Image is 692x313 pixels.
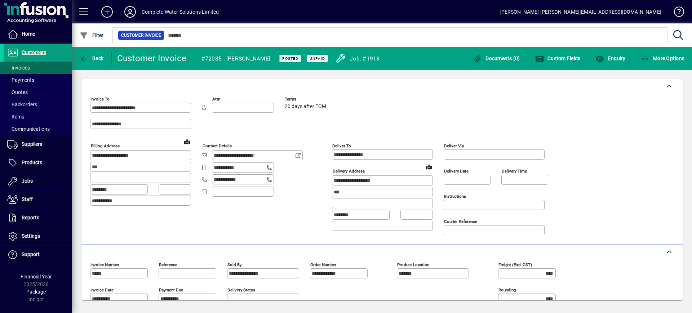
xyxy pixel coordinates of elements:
[4,98,72,111] a: Backorders
[22,141,42,147] span: Suppliers
[7,77,34,83] span: Payments
[96,5,119,18] button: Add
[4,154,72,172] a: Products
[7,126,50,132] span: Communications
[22,178,33,184] span: Jobs
[80,55,104,61] span: Back
[444,169,469,174] mat-label: Delivery date
[201,53,271,64] div: #72085 - [PERSON_NAME]
[444,219,477,224] mat-label: Courier Reference
[22,196,33,202] span: Staff
[119,5,142,18] button: Profile
[310,262,336,267] mat-label: Order number
[22,251,40,257] span: Support
[444,143,464,148] mat-label: Deliver via
[4,191,72,209] a: Staff
[330,47,384,70] a: Job: #1918
[285,104,326,109] span: 20 days after EOM
[22,49,46,55] span: Customers
[121,32,161,39] span: Customer Invoice
[26,289,46,295] span: Package
[90,97,110,102] mat-label: Invoice To
[4,172,72,190] a: Jobs
[500,6,661,18] div: [PERSON_NAME] [PERSON_NAME][EMAIL_ADDRESS][DOMAIN_NAME]
[4,123,72,135] a: Communications
[502,169,527,174] mat-label: Delivery time
[22,160,42,165] span: Products
[227,262,241,267] mat-label: Sold by
[227,287,255,292] mat-label: Delivery status
[444,194,466,199] mat-label: Instructions
[594,52,627,65] button: Enquiry
[4,86,72,98] a: Quotes
[7,89,28,95] span: Quotes
[423,161,435,173] a: View on map
[350,53,380,64] div: Job: #1918
[310,56,325,61] span: Unpaid
[80,32,104,38] span: Filter
[78,29,106,42] button: Filter
[4,25,72,43] a: Home
[7,65,30,71] span: Invoices
[533,52,582,65] button: Custom Fields
[471,52,522,65] button: Documents (0)
[397,262,429,267] mat-label: Product location
[595,55,625,61] span: Enquiry
[7,102,37,107] span: Backorders
[498,262,532,267] mat-label: Freight (excl GST)
[212,97,220,102] mat-label: Attn
[4,62,72,74] a: Invoices
[4,246,72,264] a: Support
[473,55,520,61] span: Documents (0)
[181,136,193,147] a: View on map
[90,262,119,267] mat-label: Invoice number
[641,55,685,61] span: More Options
[4,135,72,153] a: Suppliers
[159,262,177,267] mat-label: Reference
[7,114,24,120] span: Items
[4,227,72,245] a: Settings
[90,287,114,292] mat-label: Invoice date
[332,143,351,148] mat-label: Deliver To
[535,55,581,61] span: Custom Fields
[285,97,328,102] span: Terms
[22,215,39,220] span: Reports
[117,53,187,64] div: Customer Invoice
[159,287,183,292] mat-label: Payment due
[498,287,516,292] mat-label: Rounding
[72,52,112,65] app-page-header-button: Back
[4,111,72,123] a: Items
[21,274,52,280] span: Financial Year
[142,6,219,18] div: Complete Water Solutions Limited
[4,209,72,227] a: Reports
[22,233,40,239] span: Settings
[78,52,106,65] button: Back
[22,31,35,37] span: Home
[669,1,683,25] a: Knowledge Base
[282,56,298,61] span: Posted
[4,74,72,86] a: Payments
[639,52,687,65] button: More Options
